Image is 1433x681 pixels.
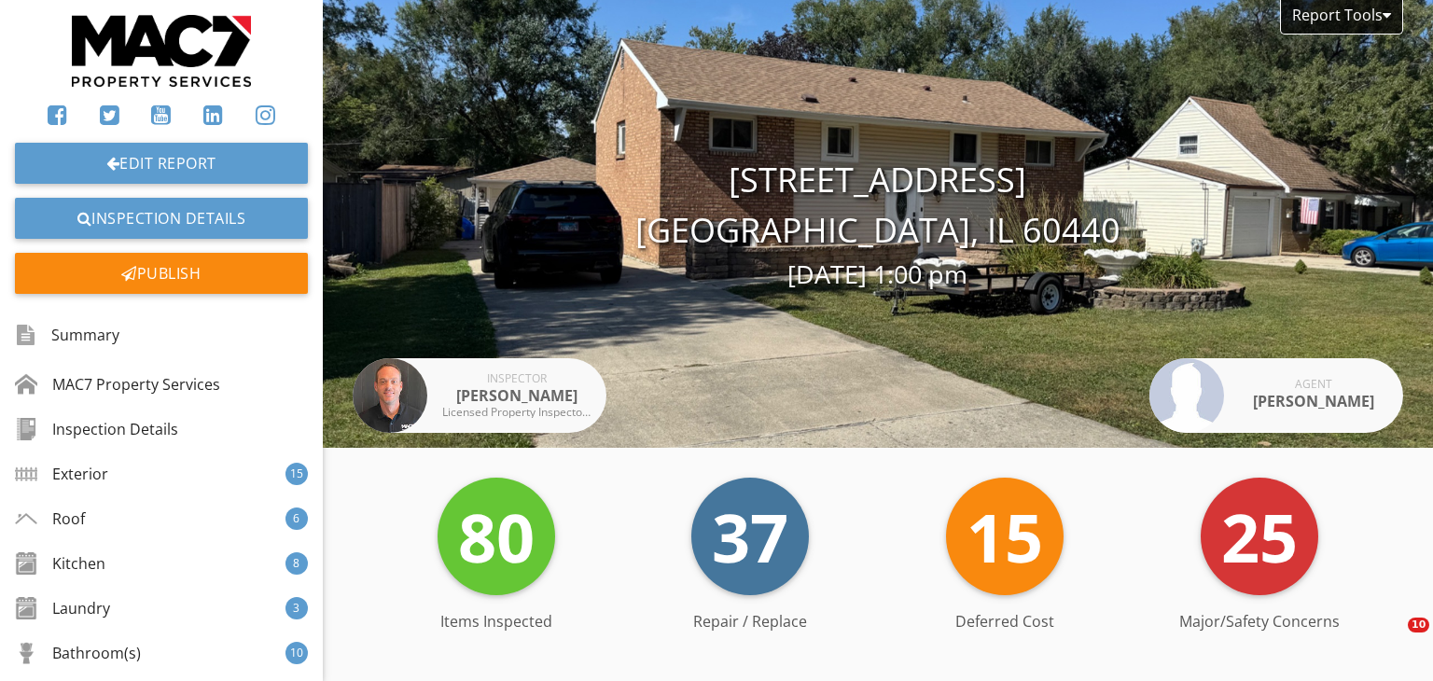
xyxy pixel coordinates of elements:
[442,373,591,384] div: Inspector
[15,373,220,396] div: MAC7 Property Services
[15,198,308,239] a: Inspection Details
[1408,618,1429,632] span: 10
[285,597,308,619] div: 3
[1221,491,1298,582] span: 25
[878,610,1133,632] div: Deferred Cost
[1239,379,1388,390] div: Agent
[967,491,1043,582] span: 15
[285,463,308,485] div: 15
[15,253,308,294] div: Publish
[15,418,178,440] div: Inspection Details
[323,155,1433,294] div: [STREET_ADDRESS] [GEOGRAPHIC_DATA], IL 60440
[15,507,85,530] div: Roof
[1370,618,1414,662] iframe: Intercom live chat
[15,319,119,351] div: Summary
[285,642,308,664] div: 10
[15,463,108,485] div: Exterior
[15,642,141,664] div: Bathroom(s)
[458,491,535,582] span: 80
[15,143,308,184] a: Edit Report
[712,491,788,582] span: 37
[285,552,308,575] div: 8
[623,610,878,632] div: Repair / Replace
[285,507,308,530] div: 6
[1239,390,1388,412] div: [PERSON_NAME]
[353,358,606,433] a: Inspector [PERSON_NAME] Licensed Property Inspector, 450.013154, Exp [DATE], Certified Sewer Scop...
[353,358,427,433] img: andrew_spectora.jpg
[15,552,105,575] div: Kitchen
[1133,610,1387,632] div: Major/Safety Concerns
[369,610,623,632] div: Items Inspected
[15,597,110,619] div: Laundry
[323,256,1433,294] div: [DATE] 1:00 pm
[72,15,251,87] img: MAC7-Logos_pdf.jpg
[442,407,591,418] div: Licensed Property Inspector, 450.013154, Exp [DATE], Certified Sewer Scope Technician
[442,384,591,407] div: [PERSON_NAME]
[1149,358,1224,433] img: missingagentphoto.jpg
